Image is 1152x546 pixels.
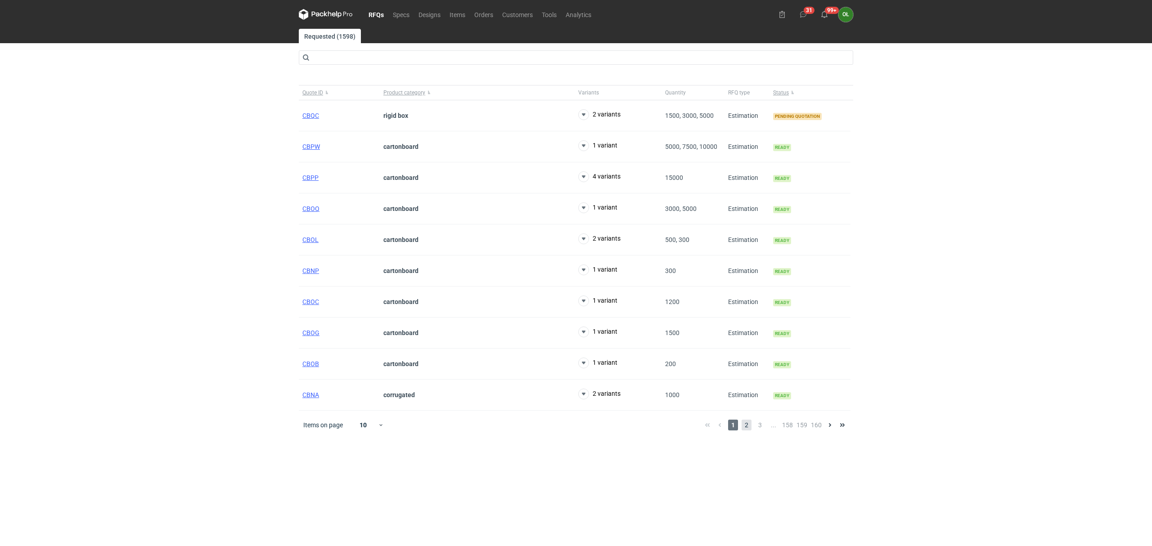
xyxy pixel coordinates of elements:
[769,420,778,430] span: ...
[383,391,415,398] strong: corrugated
[349,419,378,431] div: 10
[578,171,621,182] button: 4 variants
[724,255,769,286] div: Estimation
[302,205,319,212] a: CBOQ
[561,9,596,20] a: Analytics
[724,193,769,224] div: Estimation
[380,85,575,100] button: Product category
[838,7,853,22] div: Olga Łopatowicz
[728,420,738,430] span: 1
[773,361,791,368] span: Ready
[773,392,791,399] span: Ready
[665,267,676,274] span: 300
[724,100,769,131] div: Estimation
[414,9,445,20] a: Designs
[578,264,617,275] button: 1 variant
[796,7,810,22] button: 31
[383,174,418,181] strong: cartonboard
[773,206,791,213] span: Ready
[724,286,769,318] div: Estimation
[796,420,807,430] span: 159
[578,109,621,120] button: 2 variants
[302,329,319,336] a: CBOG
[299,9,353,20] svg: Packhelp Pro
[728,89,750,96] span: RFQ type
[773,144,791,151] span: Ready
[578,89,599,96] span: Variants
[302,89,323,96] span: Quote ID
[299,85,380,100] button: Quote ID
[665,391,679,398] span: 1000
[383,143,418,150] strong: cartonboard
[665,298,679,305] span: 1200
[302,267,319,274] a: CBNP
[299,29,361,43] a: Requested (1598)
[724,380,769,411] div: Estimation
[665,360,676,367] span: 200
[303,421,343,430] span: Items on page
[665,205,697,212] span: 3000, 5000
[811,420,822,430] span: 160
[724,162,769,193] div: Estimation
[782,420,793,430] span: 158
[364,9,388,20] a: RFQs
[724,224,769,255] div: Estimation
[302,174,319,181] a: CBPP
[773,330,791,337] span: Ready
[578,295,617,306] button: 1 variant
[773,237,791,244] span: Ready
[302,360,319,367] a: CBOB
[755,420,765,430] span: 3
[383,205,418,212] strong: cartonboard
[665,329,679,336] span: 1500
[578,389,621,399] button: 2 variants
[773,299,791,306] span: Ready
[578,358,617,368] button: 1 variant
[302,112,319,119] a: CBQC
[383,298,418,305] strong: cartonboard
[537,9,561,20] a: Tools
[838,7,853,22] button: OŁ
[498,9,537,20] a: Customers
[665,174,683,181] span: 15000
[773,113,822,120] span: Pending quotation
[383,360,418,367] strong: cartonboard
[724,131,769,162] div: Estimation
[665,143,717,150] span: 5000, 7500, 10000
[665,89,686,96] span: Quantity
[302,236,319,243] a: CBOL
[383,329,418,336] strong: cartonboard
[773,268,791,275] span: Ready
[445,9,470,20] a: Items
[578,140,617,151] button: 1 variant
[388,9,414,20] a: Specs
[724,318,769,349] div: Estimation
[578,202,617,213] button: 1 variant
[724,349,769,380] div: Estimation
[773,175,791,182] span: Ready
[665,112,714,119] span: 1500, 3000, 5000
[665,236,689,243] span: 500, 300
[302,298,319,305] a: CBOC
[817,7,832,22] button: 99+
[383,89,425,96] span: Product category
[742,420,751,430] span: 2
[769,85,850,100] button: Status
[578,233,621,244] button: 2 variants
[302,143,320,150] a: CBPW
[773,89,789,96] span: Status
[383,267,418,274] strong: cartonboard
[578,327,617,337] button: 1 variant
[302,391,319,398] a: CBNA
